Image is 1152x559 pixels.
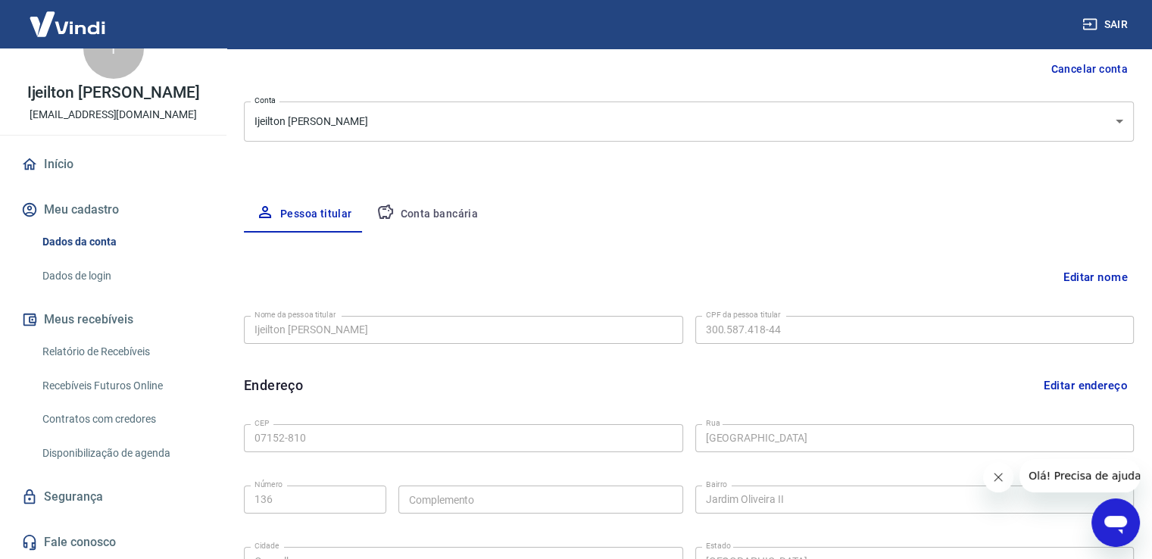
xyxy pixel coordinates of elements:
[83,18,144,79] div: I
[36,226,208,258] a: Dados da conta
[254,540,279,551] label: Cidade
[983,462,1013,492] iframe: Fechar mensagem
[706,309,781,320] label: CPF da pessoa titular
[18,526,208,559] a: Fale conosco
[364,196,491,233] button: Conta bancária
[1091,498,1140,547] iframe: Botão para abrir a janela de mensagens
[254,417,269,429] label: CEP
[9,11,127,23] span: Olá! Precisa de ajuda?
[706,417,720,429] label: Rua
[18,148,208,181] a: Início
[18,193,208,226] button: Meu cadastro
[706,479,727,490] label: Bairro
[18,1,117,47] img: Vindi
[244,101,1134,142] div: Ijeilton [PERSON_NAME]
[36,261,208,292] a: Dados de login
[18,303,208,336] button: Meus recebíveis
[36,404,208,435] a: Contratos com credores
[254,95,276,106] label: Conta
[244,375,303,395] h6: Endereço
[1057,263,1134,292] button: Editar nome
[706,540,731,551] label: Estado
[18,480,208,514] a: Segurança
[1038,371,1134,400] button: Editar endereço
[254,309,336,320] label: Nome da pessoa titular
[1019,459,1140,492] iframe: Mensagem da empresa
[1044,55,1134,83] button: Cancelar conta
[36,438,208,469] a: Disponibilização de agenda
[1079,11,1134,39] button: Sair
[254,479,283,490] label: Número
[30,107,197,123] p: [EMAIL_ADDRESS][DOMAIN_NAME]
[36,370,208,401] a: Recebíveis Futuros Online
[36,336,208,367] a: Relatório de Recebíveis
[244,196,364,233] button: Pessoa titular
[27,85,200,101] p: Ijeilton [PERSON_NAME]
